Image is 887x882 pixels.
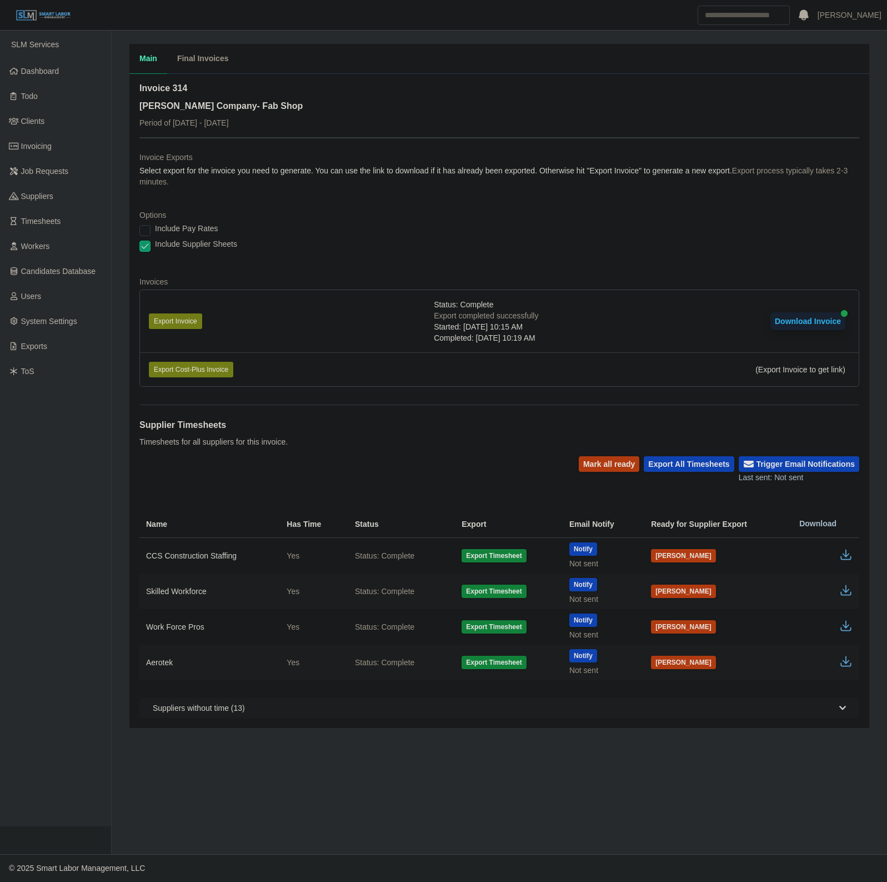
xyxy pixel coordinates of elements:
span: Clients [21,117,45,126]
button: Notify [569,578,597,591]
span: Status: Complete [434,299,493,310]
button: Export Timesheet [462,620,526,634]
th: Name [139,510,278,538]
span: Todo [21,92,38,101]
span: (Export Invoice to get link) [755,365,845,374]
td: CCS Construction Staffing [139,538,278,574]
th: Download [790,510,859,538]
dt: Invoice Exports [139,152,859,163]
a: Download Invoice [770,317,845,326]
span: Status: Complete [355,657,414,668]
dt: Invoices [139,276,859,287]
span: Status: Complete [355,621,414,632]
td: Yes [278,538,346,574]
button: Mark all ready [579,456,639,472]
button: Export Invoice [149,313,202,329]
button: Export Timesheet [462,549,526,562]
td: Aerotek [139,645,278,680]
span: Timesheets [21,217,61,226]
span: Candidates Database [21,267,96,276]
input: Search [698,6,790,25]
label: Include Pay Rates [155,223,218,234]
th: Email Notify [560,510,642,538]
td: Yes [278,609,346,645]
button: Export Timesheet [462,585,526,598]
h1: Supplier Timesheets [139,418,288,432]
button: Export All Timesheets [644,456,734,472]
button: [PERSON_NAME] [651,620,716,634]
img: SLM Logo [16,9,71,22]
span: Suppliers without time (13) [153,702,245,714]
span: © 2025 Smart Labor Management, LLC [9,864,145,873]
span: Dashboard [21,67,59,76]
button: Download Invoice [770,312,845,330]
div: Not sent [569,594,633,605]
div: Not sent [569,558,633,569]
td: Work Force Pros [139,609,278,645]
dd: Select export for the invoice you need to generate. You can use the link to download if it has al... [139,165,859,187]
span: Suppliers [21,192,53,201]
div: Not sent [569,665,633,676]
p: Period of [DATE] - [DATE] [139,117,303,128]
th: Ready for Supplier Export [642,510,790,538]
button: [PERSON_NAME] [651,585,716,598]
button: Export Cost-Plus Invoice [149,362,233,377]
span: Workers [21,242,50,251]
span: Invoicing [21,142,52,151]
div: Started: [DATE] 10:15 AM [434,321,538,332]
span: Status: Complete [355,550,414,561]
dt: Options [139,210,859,221]
h2: Invoice 314 [139,82,303,95]
th: Export [453,510,560,538]
span: Job Requests [21,167,69,176]
button: Notify [569,542,597,556]
span: System Settings [21,317,77,326]
label: Include Supplier Sheets [155,238,237,250]
button: Final Invoices [167,44,239,74]
span: Exports [21,342,47,351]
span: Users [21,292,42,301]
button: [PERSON_NAME] [651,656,716,669]
button: Main [129,44,167,74]
button: Notify [569,649,597,662]
span: SLM Services [11,40,59,49]
h3: [PERSON_NAME] Company- Fab Shop [139,99,303,113]
a: [PERSON_NAME] [818,9,881,21]
div: Not sent [569,629,633,640]
button: Trigger Email Notifications [739,456,859,472]
td: Yes [278,645,346,680]
button: [PERSON_NAME] [651,549,716,562]
span: ToS [21,367,34,376]
th: Has Time [278,510,346,538]
th: Status [346,510,453,538]
button: Export Timesheet [462,656,526,669]
button: Suppliers without time (13) [139,698,859,718]
button: Notify [569,614,597,627]
p: Timesheets for all suppliers for this invoice. [139,436,288,447]
span: Status: Complete [355,586,414,597]
td: Skilled Workforce [139,574,278,609]
td: Yes [278,574,346,609]
div: Completed: [DATE] 10:19 AM [434,332,538,343]
div: Last sent: Not sent [739,472,859,484]
div: Export completed successfully [434,310,538,321]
